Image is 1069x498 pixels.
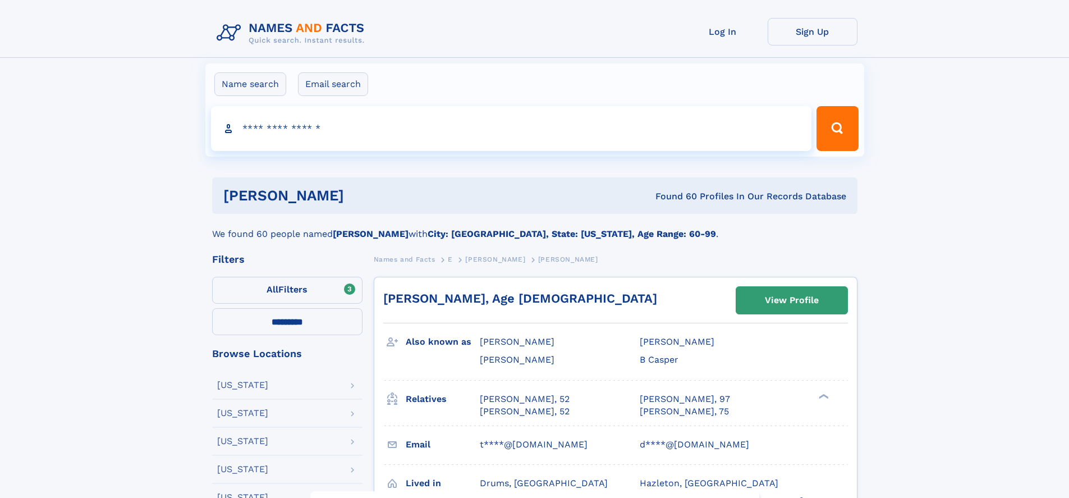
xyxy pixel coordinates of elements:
a: Sign Up [768,18,857,45]
a: [PERSON_NAME], 75 [640,405,729,418]
a: [PERSON_NAME] [465,252,525,266]
span: [PERSON_NAME] [538,255,598,263]
span: Hazleton, [GEOGRAPHIC_DATA] [640,478,778,488]
a: Log In [678,18,768,45]
label: Email search [298,72,368,96]
span: [PERSON_NAME] [465,255,525,263]
label: Filters [212,277,363,304]
div: We found 60 people named with . [212,214,857,241]
div: Found 60 Profiles In Our Records Database [499,190,846,203]
a: [PERSON_NAME], 52 [480,405,570,418]
span: E [448,255,453,263]
div: [US_STATE] [217,465,268,474]
a: Names and Facts [374,252,435,266]
div: [US_STATE] [217,437,268,446]
input: search input [211,106,812,151]
h3: Lived in [406,474,480,493]
h3: Email [406,435,480,454]
div: [US_STATE] [217,381,268,390]
span: [PERSON_NAME] [640,336,714,347]
span: B Casper [640,354,678,365]
span: [PERSON_NAME] [480,354,554,365]
span: Drums, [GEOGRAPHIC_DATA] [480,478,608,488]
div: ❯ [816,392,829,400]
div: [US_STATE] [217,409,268,418]
a: [PERSON_NAME], 97 [640,393,730,405]
div: View Profile [765,287,819,313]
span: [PERSON_NAME] [480,336,554,347]
a: E [448,252,453,266]
b: City: [GEOGRAPHIC_DATA], State: [US_STATE], Age Range: 60-99 [428,229,716,239]
div: Browse Locations [212,349,363,359]
h3: Also known as [406,332,480,351]
b: [PERSON_NAME] [333,229,409,239]
span: All [267,284,278,295]
label: Name search [214,72,286,96]
button: Search Button [816,106,858,151]
a: View Profile [736,287,847,314]
a: [PERSON_NAME], 52 [480,393,570,405]
a: [PERSON_NAME], Age [DEMOGRAPHIC_DATA] [383,291,657,305]
h1: [PERSON_NAME] [223,189,500,203]
div: Filters [212,254,363,264]
h3: Relatives [406,390,480,409]
img: Logo Names and Facts [212,18,374,48]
